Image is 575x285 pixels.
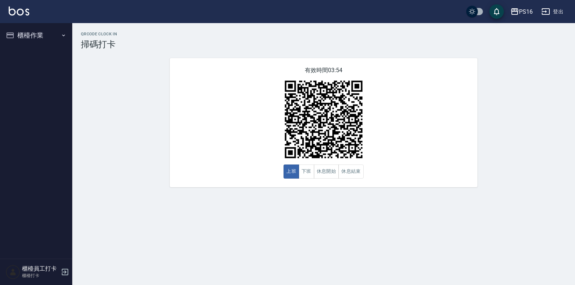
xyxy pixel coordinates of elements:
[519,7,533,16] div: PS16
[81,39,566,49] h3: 掃碼打卡
[81,32,566,36] h2: QRcode Clock In
[507,4,536,19] button: PS16
[489,4,504,19] button: save
[338,165,364,179] button: 休息結束
[22,265,59,272] h5: 櫃檯員工打卡
[3,26,69,45] button: 櫃檯作業
[539,5,566,18] button: 登出
[314,165,339,179] button: 休息開始
[22,272,59,279] p: 櫃檯打卡
[284,165,299,179] button: 上班
[299,165,314,179] button: 下班
[9,6,29,16] img: Logo
[170,58,477,187] div: 有效時間 03:54
[6,265,20,279] img: Person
